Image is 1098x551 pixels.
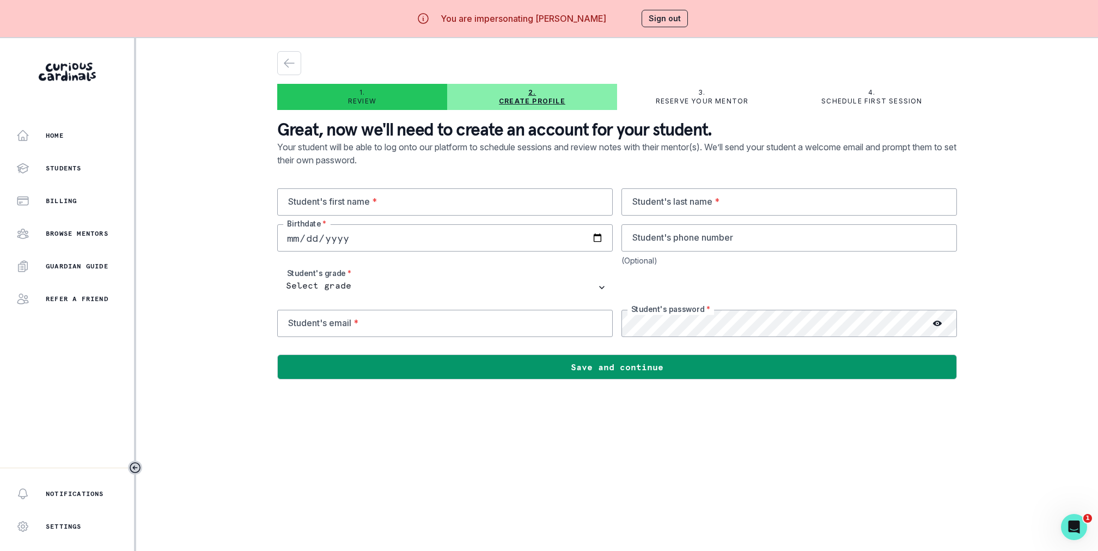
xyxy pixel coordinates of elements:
span: 1 [1083,514,1092,523]
p: Refer a friend [46,295,108,303]
p: Review [348,97,376,106]
p: Students [46,164,82,173]
p: Browse Mentors [46,229,108,238]
p: 1. [359,88,365,97]
div: (Optional) [621,256,957,265]
iframe: Intercom live chat [1061,514,1087,540]
button: Toggle sidebar [128,461,142,475]
img: Curious Cardinals Logo [39,63,96,81]
p: Create profile [499,97,565,106]
p: Great, now we'll need to create an account for your student. [277,119,957,140]
p: 2. [528,88,536,97]
p: 4. [868,88,875,97]
p: Your student will be able to log onto our platform to schedule sessions and review notes with the... [277,140,957,188]
p: Home [46,131,64,140]
p: You are impersonating [PERSON_NAME] [441,12,606,25]
p: Settings [46,522,82,531]
p: Schedule first session [821,97,922,106]
button: Sign out [642,10,688,27]
p: Billing [46,197,77,205]
p: Notifications [46,489,104,498]
p: Guardian Guide [46,262,108,271]
button: Save and continue [277,354,957,379]
p: Reserve your mentor [656,97,749,106]
p: 3. [698,88,705,97]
